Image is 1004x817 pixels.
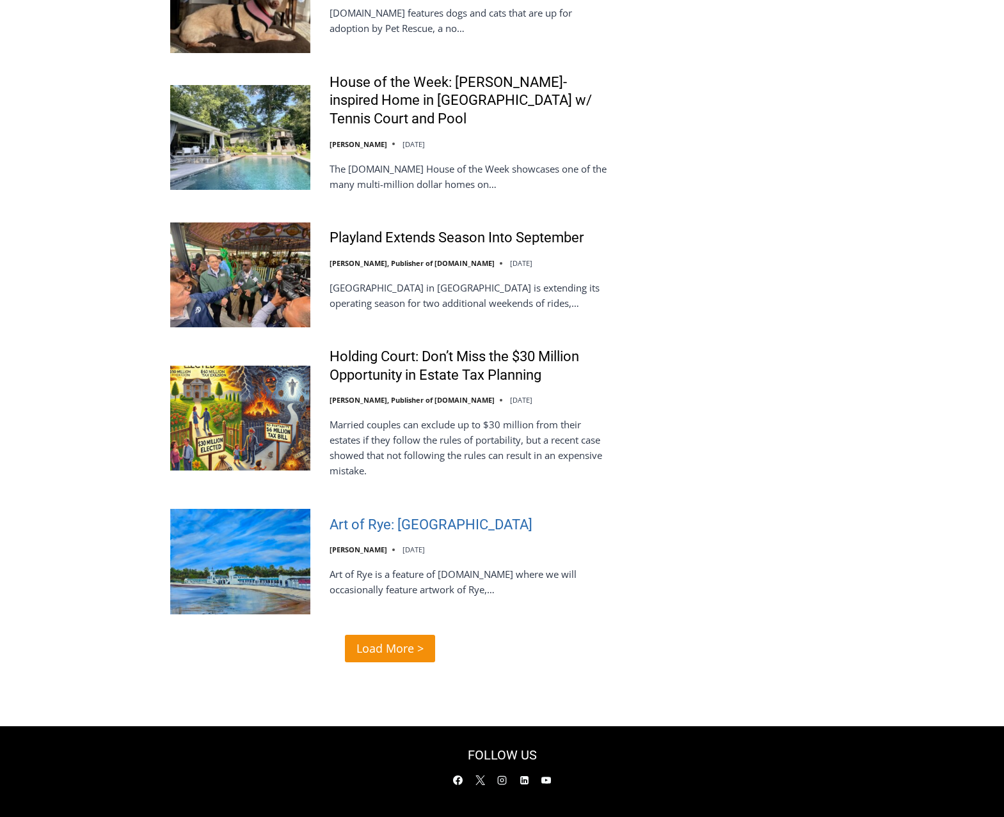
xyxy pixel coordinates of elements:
p: Art of Rye is a feature of [DOMAIN_NAME] where we will occasionally feature artwork of Rye,… [330,566,610,597]
a: Linkedin [514,771,534,790]
a: Holding Court: Don’t Miss the $30 Million Opportunity in Estate Tax Planning [330,348,610,384]
time: [DATE] [402,139,425,149]
img: Art of Rye: Rye Playland Beach [170,509,310,614]
img: Playland Extends Season Into September [170,222,310,327]
a: Instagram [493,771,512,790]
a: Art of Rye: [GEOGRAPHIC_DATA] [330,516,532,534]
p: Married couples can exclude up to $30 million from their estates if they follow the rules of port... [330,417,610,478]
a: [PERSON_NAME] [330,139,387,149]
img: House of the Week: Frank Lloyd Wright-inspired Home in Rye Brook w/ Tennis Court and Pool [170,85,310,190]
a: [PERSON_NAME], Publisher of [DOMAIN_NAME] [330,395,495,405]
a: X [470,771,490,790]
a: Playland Extends Season Into September [330,229,584,247]
time: [DATE] [402,545,425,554]
span: Load More > [356,639,424,658]
a: [PERSON_NAME] [330,545,387,554]
p: The [DOMAIN_NAME] House of the Week showcases one of the many multi-million dollar homes on… [330,161,610,192]
a: Load More > [345,635,435,662]
a: YouTube [537,771,556,790]
a: Facebook [449,771,468,790]
a: [PERSON_NAME], Publisher of [DOMAIN_NAME] [330,258,495,268]
p: [GEOGRAPHIC_DATA] in [GEOGRAPHIC_DATA] is extending its operating season for two additional weeke... [330,280,610,311]
p: [DOMAIN_NAME] features dogs and cats that are up for adoption by Pet Rescue, a no… [330,5,610,36]
time: [DATE] [510,258,532,268]
img: Holding Court: Don’t Miss the $30 Million Opportunity in Estate Tax Planning [170,366,310,471]
h2: FOLLOW US [395,745,610,765]
a: House of the Week: [PERSON_NAME]-inspired Home in [GEOGRAPHIC_DATA] w/ Tennis Court and Pool [330,74,610,128]
time: [DATE] [510,395,532,405]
